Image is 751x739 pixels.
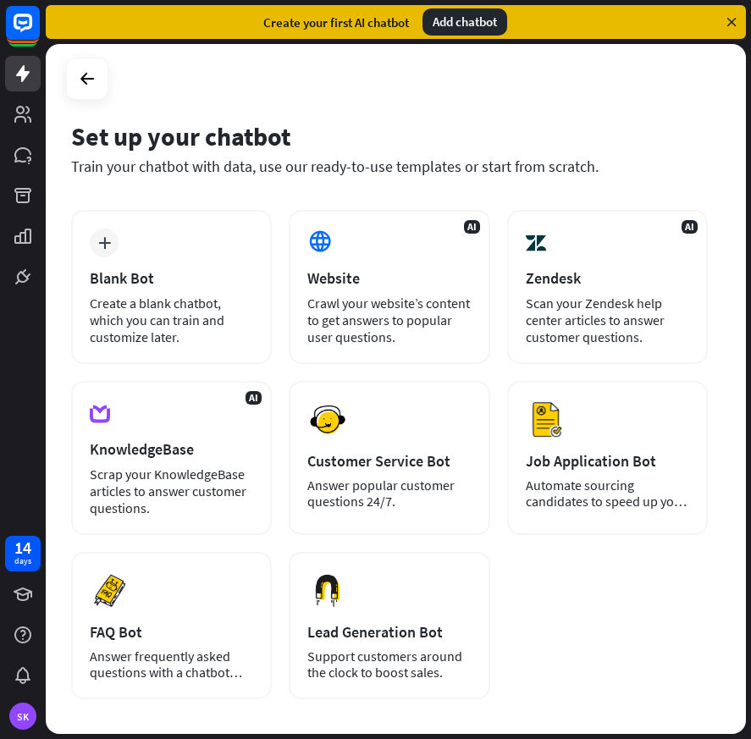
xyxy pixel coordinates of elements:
[5,536,41,571] a: 14 days
[307,477,471,510] div: Answer popular customer questions 24/7.
[9,703,36,730] div: SK
[682,220,698,234] span: AI
[14,555,31,567] div: days
[422,8,507,36] div: Add chatbot
[90,268,253,288] div: Blank Bot
[307,295,471,345] div: Crawl your website’s content to get answers to popular user questions.
[90,622,253,642] div: FAQ Bot
[71,157,708,176] div: Train your chatbot with data, use our ready-to-use templates or start from scratch.
[90,648,253,681] div: Answer frequently asked questions with a chatbot and save your time.
[526,295,689,345] div: Scan your Zendesk help center articles to answer customer questions.
[90,295,253,345] div: Create a blank chatbot, which you can train and customize later.
[526,477,689,510] div: Automate sourcing candidates to speed up your hiring process.
[14,540,31,555] div: 14
[90,466,253,516] div: Scrap your KnowledgeBase articles to answer customer questions.
[90,439,253,459] div: KnowledgeBase
[71,120,708,152] div: Set up your chatbot
[246,391,262,405] span: AI
[307,268,471,288] div: Website
[98,237,111,249] i: plus
[307,451,471,471] div: Customer Service Bot
[526,268,689,288] div: Zendesk
[307,648,471,681] div: Support customers around the clock to boost sales.
[464,220,480,234] span: AI
[526,451,689,471] div: Job Application Bot
[307,622,471,642] div: Lead Generation Bot
[14,7,64,58] button: Open LiveChat chat widget
[263,14,409,30] div: Create your first AI chatbot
